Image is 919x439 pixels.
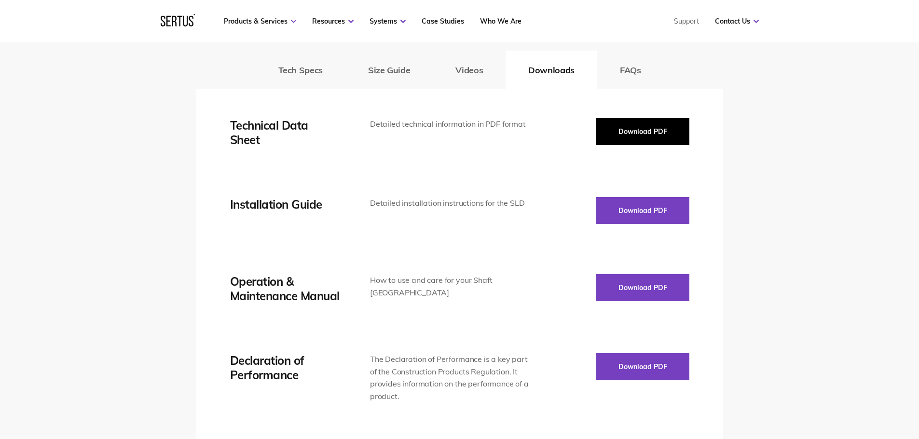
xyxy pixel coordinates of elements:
iframe: Chat Widget [745,327,919,439]
button: Download PDF [596,353,689,380]
div: Detailed installation instructions for the SLD [370,197,530,210]
a: Products & Services [224,17,296,26]
button: Tech Specs [256,51,345,89]
div: Operation & Maintenance Manual [230,274,341,303]
button: Videos [433,51,506,89]
div: The Declaration of Performance is a key part of the Construction Products Regulation. It provides... [370,353,530,402]
a: Support [674,17,699,26]
a: Systems [370,17,406,26]
button: Download PDF [596,118,689,145]
button: Download PDF [596,197,689,224]
button: Size Guide [345,51,433,89]
div: How to use and care for your Shaft [GEOGRAPHIC_DATA] [370,274,530,299]
a: Resources [312,17,354,26]
div: Declaration of Performance [230,353,341,382]
div: Installation Guide [230,197,341,212]
a: Case Studies [422,17,464,26]
div: Technical Data Sheet [230,118,341,147]
div: Detailed technical information in PDF format [370,118,530,131]
button: Download PDF [596,274,689,301]
button: FAQs [597,51,664,89]
a: Contact Us [715,17,759,26]
a: Who We Are [480,17,521,26]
